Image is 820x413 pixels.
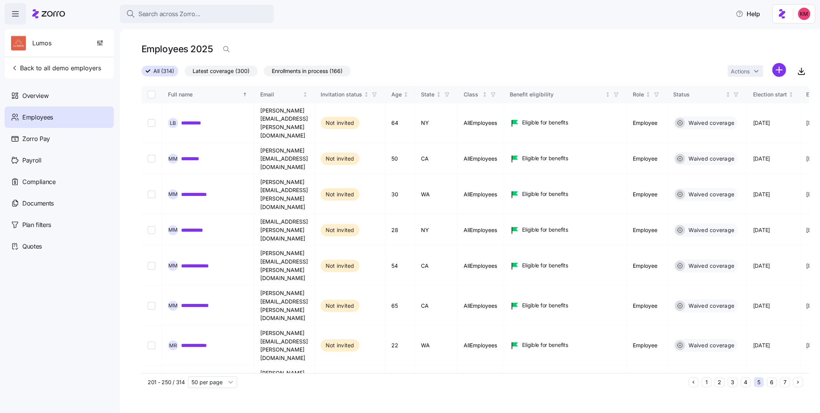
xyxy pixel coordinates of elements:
div: Age [391,90,402,99]
span: Not invited [326,154,354,163]
span: Zorro Pay [22,134,50,144]
span: Waived coverage [687,226,735,234]
td: Employee [627,286,667,326]
span: M M [168,156,178,161]
input: Select record 1 [148,119,155,127]
input: Select record 7 [148,342,155,349]
span: Eligible for benefits [522,262,568,269]
span: Waived coverage [687,342,735,349]
span: M M [168,227,178,232]
span: Not invited [326,301,354,310]
span: Eligible for benefits [522,226,568,234]
span: Help [736,9,760,18]
td: [PERSON_NAME][EMAIL_ADDRESS][PERSON_NAME][DOMAIN_NAME] [254,103,314,143]
span: Search across Zorro... [138,9,201,19]
td: Employee [627,175,667,215]
a: Employees [5,106,114,128]
th: EmailNot sorted [254,86,314,103]
td: Employee [627,214,667,246]
td: AllEmployees [458,286,504,326]
div: Not sorted [364,92,369,97]
th: Invitation statusNot sorted [314,86,385,103]
span: Eligible for benefits [522,154,568,162]
div: Election start [753,90,787,99]
button: Actions [728,65,763,77]
button: Search across Zorro... [120,5,274,23]
th: Election startNot sorted [747,86,800,103]
th: StatusNot sorted [667,86,747,103]
span: Plan filters [22,220,51,230]
th: Benefit eligibilityNot sorted [504,86,627,103]
td: [EMAIL_ADDRESS][PERSON_NAME][DOMAIN_NAME] [254,214,314,246]
div: Invitation status [321,90,362,99]
button: Previous page [689,377,699,387]
div: Status [674,90,724,99]
td: 50 [385,143,415,175]
td: 64 [385,103,415,143]
span: [DATE] [753,342,770,349]
input: Select record 5 [148,262,155,270]
div: Not sorted [725,92,731,97]
span: M M [168,303,178,308]
td: 30 [385,175,415,215]
td: Employee [627,326,667,366]
svg: add icon [772,63,786,77]
td: [PERSON_NAME][EMAIL_ADDRESS][PERSON_NAME][DOMAIN_NAME] [254,366,314,406]
th: StateNot sorted [415,86,458,103]
span: Eligible for benefits [522,341,568,349]
td: 22 [385,326,415,366]
a: Documents [5,192,114,214]
div: Benefit eligibility [510,90,604,99]
td: Employee [627,103,667,143]
button: 3 [728,377,738,387]
td: AllEmployees [458,103,504,143]
a: Quotes [5,236,114,257]
td: 54 [385,246,415,286]
th: RoleNot sorted [627,86,667,103]
td: [PERSON_NAME][EMAIL_ADDRESS][PERSON_NAME][DOMAIN_NAME] [254,286,314,326]
span: Compliance [22,177,56,187]
button: Back to all demo employers [8,60,104,76]
span: Enrollments in process (166) [272,66,343,76]
span: Back to all demo employers [11,63,101,73]
span: Not invited [326,118,354,128]
div: Role [633,90,644,99]
span: Payroll [22,156,42,165]
th: ClassNot sorted [458,86,504,103]
span: All (314) [153,66,174,76]
td: 28 [385,214,415,246]
td: AllEmployees [458,326,504,366]
div: Not sorted [482,92,487,97]
td: CA [415,246,458,286]
span: Not invited [326,190,354,199]
div: Class [464,90,481,99]
td: Employee [627,246,667,286]
span: [DATE] [753,155,770,163]
button: 1 [702,377,712,387]
span: Eligible for benefits [522,119,568,126]
td: [PERSON_NAME][EMAIL_ADDRESS][PERSON_NAME][DOMAIN_NAME] [254,175,314,215]
button: 5 [754,377,764,387]
div: Not sorted [436,92,441,97]
span: Waived coverage [687,191,735,198]
button: 2 [715,377,725,387]
input: Select record 6 [148,302,155,310]
div: Email [260,90,301,99]
span: Eligible for benefits [522,302,568,309]
input: Select record 2 [148,155,155,163]
button: Help [730,6,766,22]
span: M R [169,343,177,348]
a: Zorro Pay [5,128,114,149]
a: Compliance [5,171,114,192]
span: Quotes [22,242,42,251]
a: Overview [5,85,114,106]
span: [DATE] [753,262,770,270]
td: AllEmployees [458,175,504,215]
span: [DATE] [753,302,770,310]
button: 4 [741,377,751,387]
td: NY [415,214,458,246]
td: [PERSON_NAME][EMAIL_ADDRESS][PERSON_NAME][DOMAIN_NAME] [254,326,314,366]
span: [DATE] [753,226,770,234]
div: Not sorted [788,92,794,97]
div: Sorted ascending [242,92,248,97]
